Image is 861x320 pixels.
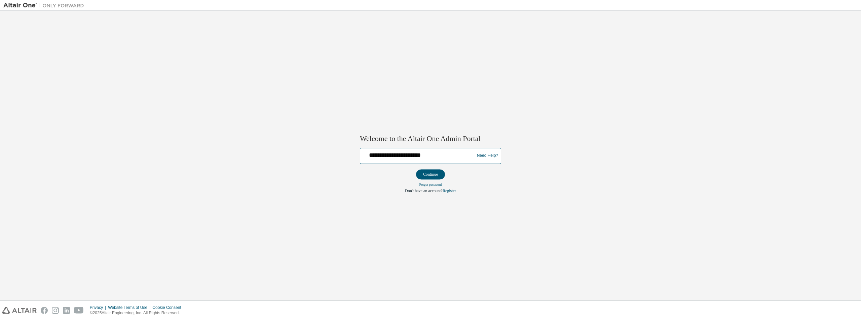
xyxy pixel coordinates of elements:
p: © 2025 Altair Engineering, Inc. All Rights Reserved. [90,310,185,316]
img: instagram.svg [52,307,59,314]
img: linkedin.svg [63,307,70,314]
div: Website Terms of Use [108,305,152,310]
img: youtube.svg [74,307,84,314]
img: Altair One [3,2,87,9]
div: Cookie Consent [152,305,185,310]
button: Continue [416,169,445,179]
h2: Welcome to the Altair One Admin Portal [360,134,501,144]
span: Don't have an account? [405,188,443,193]
img: facebook.svg [41,307,48,314]
img: altair_logo.svg [2,307,37,314]
div: Privacy [90,305,108,310]
a: Forgot password [419,183,442,186]
a: Register [443,188,456,193]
